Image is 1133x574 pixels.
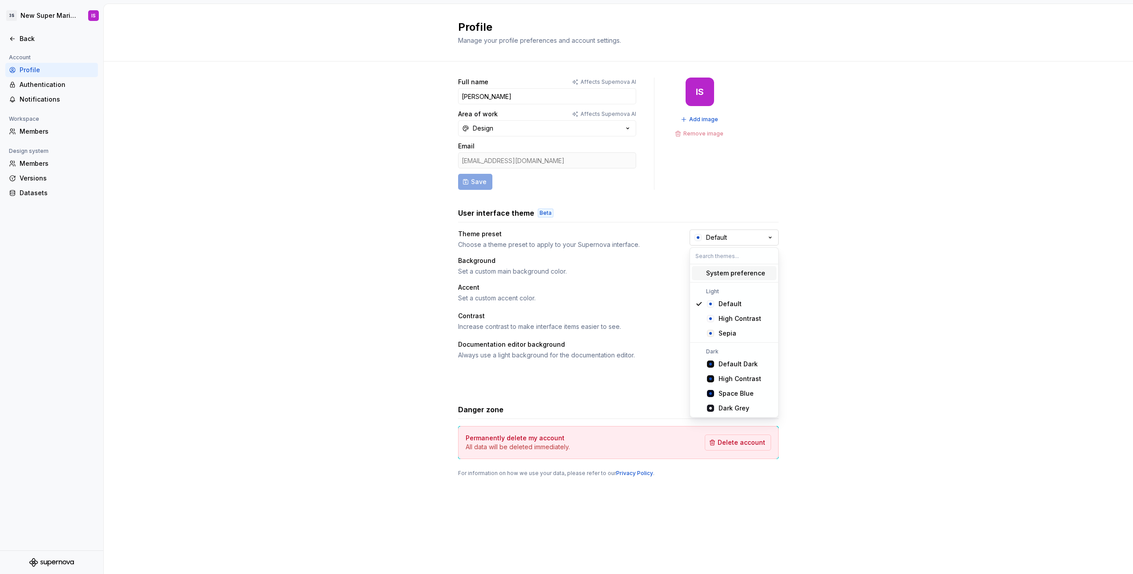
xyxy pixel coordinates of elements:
[690,230,779,246] button: Default
[29,558,74,567] svg: Supernova Logo
[706,233,727,242] div: Default
[696,88,704,95] div: IS
[20,34,94,43] div: Back
[20,127,94,136] div: Members
[458,110,498,119] label: Area of work
[705,435,771,451] button: Delete account
[20,95,94,104] div: Notifications
[458,240,674,249] div: Choose a theme preset to apply to your Supernova interface.
[690,264,778,417] div: Search themes...
[466,434,564,443] h4: Permanently delete my account
[466,443,570,451] p: All data will be deleted immediately.
[5,156,98,171] a: Members
[458,230,502,238] div: Theme preset
[458,312,485,320] div: Contrast
[719,299,742,308] div: Default
[458,256,495,265] div: Background
[719,360,758,369] div: Default Dark
[678,113,722,126] button: Add image
[5,146,52,156] div: Design system
[719,329,736,338] div: Sepia
[5,124,98,139] a: Members
[458,470,779,477] div: For information on how we use your data, please refer to our .
[692,288,776,295] div: Light
[5,32,98,46] a: Back
[689,116,718,123] span: Add image
[91,12,96,19] div: IS
[458,340,565,349] div: Documentation editor background
[719,374,761,383] div: High Contrast
[458,283,479,292] div: Accent
[5,52,34,63] div: Account
[690,248,778,264] input: Search themes...
[5,186,98,200] a: Datasets
[719,389,754,398] div: Space Blue
[616,470,653,476] a: Privacy Policy
[719,404,749,413] div: Dark Grey
[458,322,674,331] div: Increase contrast to make interface items easier to see.
[2,6,102,25] button: 3SNew Super Mario Design SystemIS
[20,80,94,89] div: Authentication
[5,171,98,185] a: Versions
[6,10,17,21] div: 3S
[5,114,43,124] div: Workspace
[458,142,475,151] label: Email
[718,438,765,447] span: Delete account
[692,348,776,355] div: Dark
[581,111,636,118] p: Affects Supernova AI
[458,267,674,276] div: Set a custom main background color.
[458,78,488,86] label: Full name
[458,351,739,360] div: Always use a light background for the documentation editor.
[20,66,94,74] div: Profile
[706,269,765,278] div: System preference
[20,189,94,197] div: Datasets
[473,124,493,133] div: Design
[719,314,761,323] div: High Contrast
[458,20,768,34] h2: Profile
[5,92,98,107] a: Notifications
[20,174,94,183] div: Versions
[581,78,636,86] p: Affects Supernova AI
[458,37,621,44] span: Manage your profile preferences and account settings.
[458,294,674,303] div: Set a custom accent color.
[5,63,98,77] a: Profile
[20,11,77,20] div: New Super Mario Design System
[5,78,98,92] a: Authentication
[20,159,94,168] div: Members
[538,209,553,217] div: Beta
[458,404,504,415] h3: Danger zone
[458,208,534,218] h3: User interface theme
